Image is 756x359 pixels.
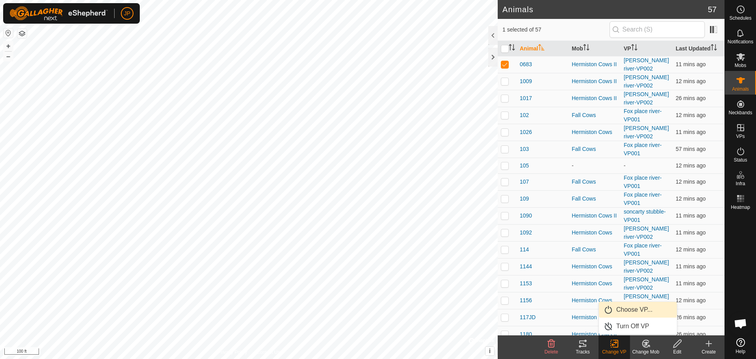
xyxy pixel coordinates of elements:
div: Open chat [729,312,752,335]
button: Reset Map [4,28,13,38]
div: Hermiston Cows II [572,94,617,102]
a: [PERSON_NAME] river-VP002 [624,125,669,140]
p-sorticon: Activate to sort [538,45,545,52]
span: 1156 [520,296,532,305]
span: 24 Sept 2025, 4:04 pm [676,297,706,303]
span: 114 [520,246,529,254]
div: Fall Cows [572,145,617,153]
th: Mob [569,41,621,56]
span: 1092 [520,229,532,237]
span: 24 Sept 2025, 4:05 pm [676,129,706,135]
div: Tracks [567,348,598,355]
a: Fox place river-VP001 [624,192,661,206]
span: 1026 [520,128,532,136]
span: 107 [520,178,529,186]
span: Status [734,158,747,162]
span: 24 Sept 2025, 3:50 pm [676,331,706,337]
div: Hermiston Cows [572,128,617,136]
span: 24 Sept 2025, 4:04 pm [676,195,706,202]
div: Hermiston Cows II [572,330,617,339]
span: 1180 [520,330,532,339]
div: Fall Cows [572,111,617,119]
span: 0683 [520,60,532,69]
a: Contact Us [257,349,280,356]
h2: Animals [502,5,708,14]
div: Create [693,348,724,355]
a: soncarty stubble-VP001 [624,208,666,223]
a: [PERSON_NAME] river-VP002 [624,259,669,274]
li: Turn Off VP [599,318,677,334]
span: Help [736,349,745,354]
span: 24 Sept 2025, 4:05 pm [676,212,706,219]
div: Hermiston Cows II [572,212,617,220]
a: [PERSON_NAME] river-VP002 [624,91,669,106]
a: Help [725,335,756,357]
a: [PERSON_NAME] river-VP002 [624,276,669,291]
div: Hermiston Cows II [572,77,617,86]
span: Turn Off VP [616,322,649,331]
span: Notifications [728,39,753,44]
p-sorticon: Activate to sort [509,45,515,52]
p-sorticon: Activate to sort [583,45,589,52]
span: Animals [732,87,749,91]
span: 24 Sept 2025, 4:04 pm [676,246,706,253]
div: Hermiston Cows [572,279,617,288]
div: Hermiston Cows [572,262,617,271]
span: 24 Sept 2025, 4:05 pm [676,280,706,286]
span: 24 Sept 2025, 4:04 pm [676,162,706,169]
span: 103 [520,145,529,153]
span: JP [124,9,130,18]
div: Edit [661,348,693,355]
span: 1153 [520,279,532,288]
span: Neckbands [728,110,752,115]
a: [PERSON_NAME] river-VP002 [624,74,669,89]
span: 105 [520,162,529,170]
span: 24 Sept 2025, 4:04 pm [676,112,706,118]
a: Privacy Policy [218,349,247,356]
span: 24 Sept 2025, 4:05 pm [676,61,706,67]
p-sorticon: Activate to sort [631,45,637,52]
span: 1144 [520,262,532,271]
span: i [489,348,491,354]
span: Delete [545,349,558,355]
span: Heatmap [731,205,750,210]
li: Choose VP... [599,302,677,318]
span: 24 Sept 2025, 4:04 pm [676,78,706,84]
app-display-virtual-paddock-transition: - [624,162,626,169]
div: Fall Cows [572,195,617,203]
img: Gallagher Logo [9,6,108,20]
span: VPs [736,134,745,139]
div: Hermiston Cows II [572,60,617,69]
div: Hermiston Cows [572,296,617,305]
span: 1009 [520,77,532,86]
span: 24 Sept 2025, 3:50 pm [676,95,706,101]
th: VP [621,41,673,56]
span: 57 [708,4,717,15]
span: 24 Sept 2025, 3:19 pm [676,146,706,152]
span: Schedules [729,16,751,20]
a: [PERSON_NAME] river-VP002 [624,225,669,240]
button: – [4,52,13,61]
a: [PERSON_NAME] river-VP002 [624,293,669,308]
input: Search (S) [610,21,705,38]
button: Map Layers [17,29,27,38]
span: 24 Sept 2025, 4:04 pm [676,179,706,185]
button: i [485,347,494,355]
a: [PERSON_NAME] river-VP002 [624,57,669,72]
div: Hermiston Cows II [572,313,617,322]
a: Fox place river-VP001 [624,142,661,156]
span: 24 Sept 2025, 3:50 pm [676,314,706,320]
div: Change Mob [630,348,661,355]
th: Last Updated [673,41,724,56]
span: Infra [736,181,745,186]
span: Mobs [735,63,746,68]
button: + [4,41,13,51]
span: 1090 [520,212,532,220]
span: 24 Sept 2025, 4:04 pm [676,229,706,236]
span: 102 [520,111,529,119]
span: 109 [520,195,529,203]
th: Animal [517,41,569,56]
div: - [572,162,617,170]
div: Hermiston Cows [572,229,617,237]
p-sorticon: Activate to sort [711,45,717,52]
